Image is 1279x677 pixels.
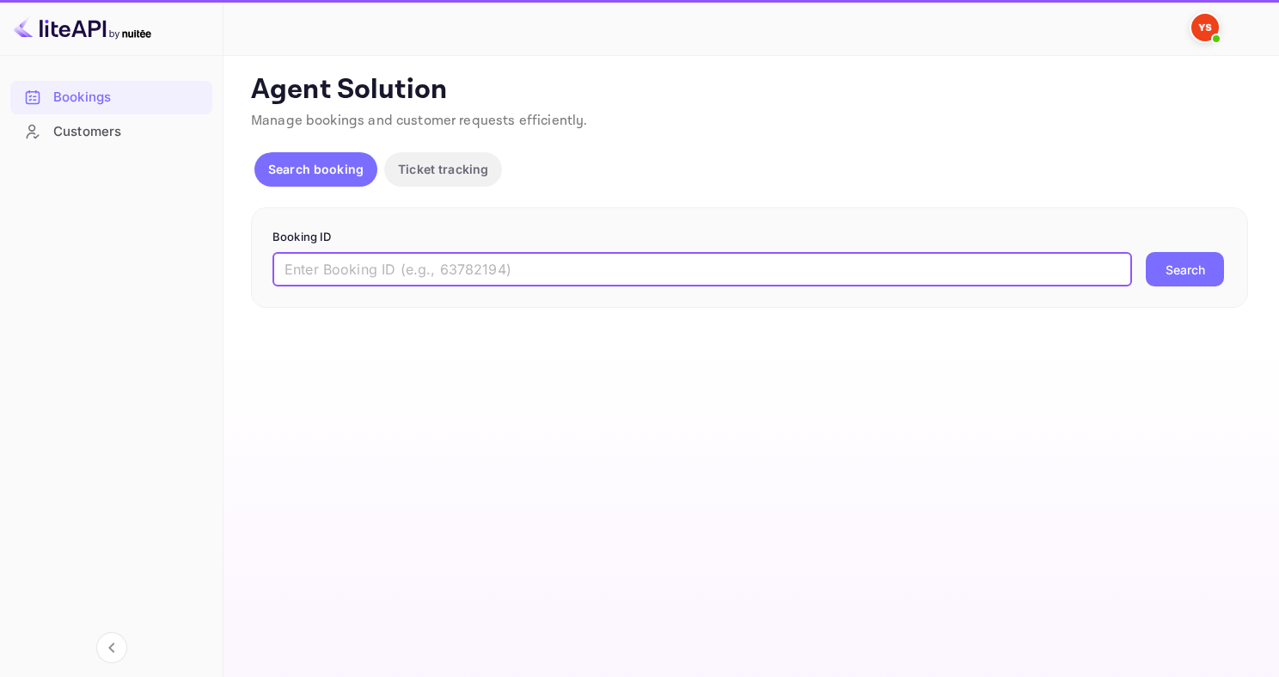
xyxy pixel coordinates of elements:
a: Customers [10,115,212,147]
p: Agent Solution [251,73,1248,108]
div: Customers [10,115,212,149]
button: Collapse navigation [96,632,127,663]
p: Ticket tracking [398,160,488,178]
span: Manage bookings and customer requests efficiently. [251,112,588,130]
div: Bookings [10,81,212,114]
button: Search [1146,252,1224,286]
a: Bookings [10,81,212,113]
div: Bookings [53,88,204,108]
p: Booking ID [272,229,1227,246]
input: Enter Booking ID (e.g., 63782194) [272,252,1132,286]
img: LiteAPI logo [14,14,151,41]
div: Customers [53,122,204,142]
img: Yandex Support [1191,14,1219,41]
p: Search booking [268,160,364,178]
